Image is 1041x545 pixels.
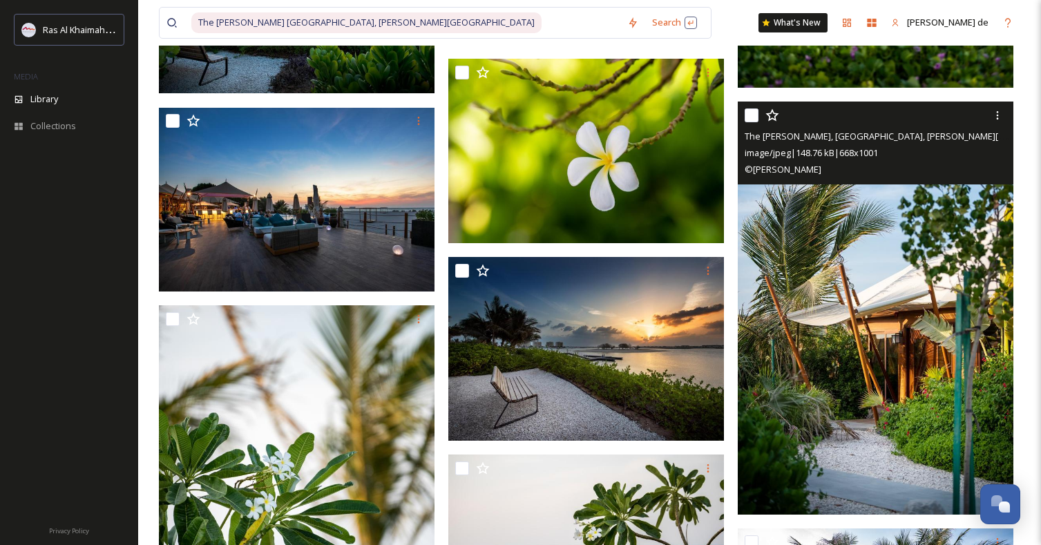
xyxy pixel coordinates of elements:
img: The Ritz-Carlton, Ras Al Khaimah, Al Hamra Beach.jpg [738,102,1013,515]
img: The Ritz-Carlton, Ras Al Khaimah, Al Hamra Beach.jpg [448,59,724,242]
span: MEDIA [14,71,38,82]
img: The Ritz-Carlton, Ras Al Khaimah, Al Hamra Beach.jpg [448,257,724,441]
span: [PERSON_NAME] de [907,16,989,28]
img: Logo_RAKTDA_RGB-01.png [22,23,36,37]
img: The Ritz-Carlton, Ras Al Khaimah, Al Hamra Beach.jpg [159,108,434,291]
button: Open Chat [980,484,1020,524]
span: © [PERSON_NAME] [745,163,821,175]
span: Privacy Policy [49,526,89,535]
div: Search [645,9,704,36]
a: [PERSON_NAME] de [884,9,995,36]
span: Collections [30,119,76,133]
span: Ras Al Khaimah Tourism Development Authority [43,23,238,36]
a: What's New [758,13,828,32]
span: The [PERSON_NAME] [GEOGRAPHIC_DATA], [PERSON_NAME][GEOGRAPHIC_DATA] [191,12,542,32]
span: image/jpeg | 148.76 kB | 668 x 1001 [745,146,878,159]
a: Privacy Policy [49,522,89,538]
span: Library [30,93,58,106]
